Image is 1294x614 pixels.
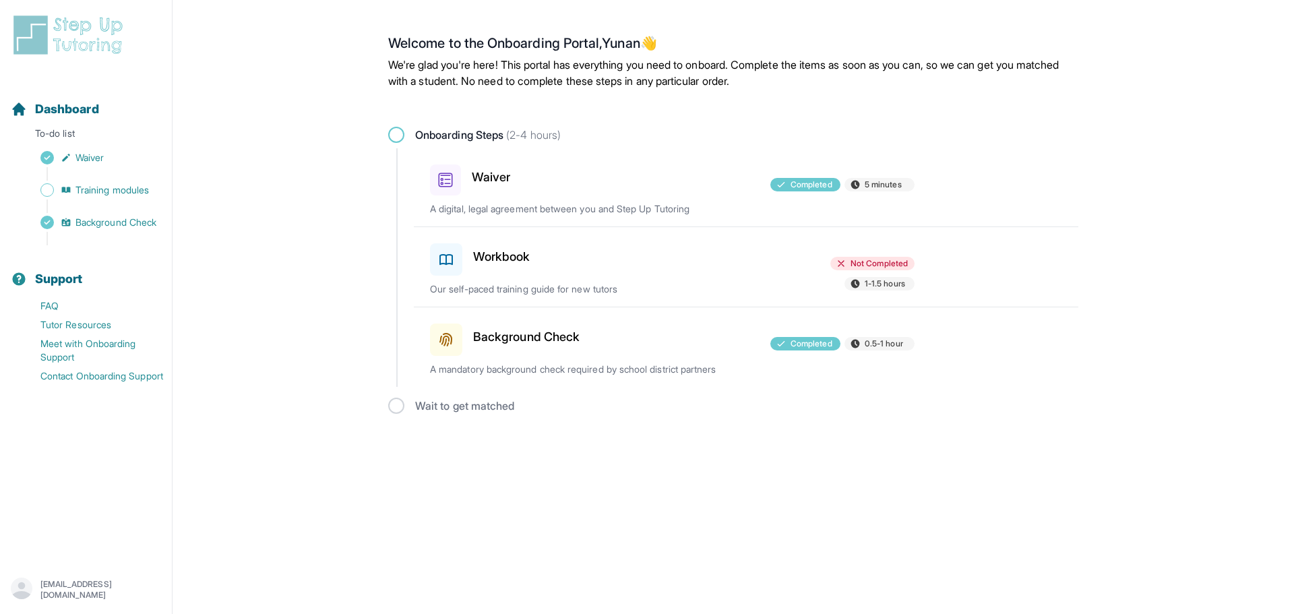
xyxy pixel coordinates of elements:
span: Training modules [75,183,149,197]
button: Support [5,248,166,294]
a: Tutor Resources [11,315,172,334]
a: Background Check [11,213,172,232]
span: Dashboard [35,100,99,119]
h2: Welcome to the Onboarding Portal, Yunan 👋 [388,35,1078,57]
h3: Workbook [473,247,530,266]
button: Dashboard [5,78,166,124]
span: Onboarding Steps [415,127,561,143]
a: Waiver [11,148,172,167]
a: Dashboard [11,100,99,119]
img: logo [11,13,131,57]
button: [EMAIL_ADDRESS][DOMAIN_NAME] [11,578,161,602]
p: We're glad you're here! This portal has everything you need to onboard. Complete the items as soo... [388,57,1078,89]
p: Our self-paced training guide for new tutors [430,282,745,296]
span: (2-4 hours) [503,128,561,142]
span: Background Check [75,216,156,229]
span: Support [35,270,83,288]
p: To-do list [5,127,166,146]
span: 1-1.5 hours [865,278,905,289]
a: Contact Onboarding Support [11,367,172,386]
p: [EMAIL_ADDRESS][DOMAIN_NAME] [40,579,161,601]
a: WaiverCompleted5 minutesA digital, legal agreement between you and Step Up Tutoring [414,148,1078,226]
h3: Background Check [473,328,580,346]
span: Not Completed [851,258,908,269]
span: Waiver [75,151,104,164]
a: Background CheckCompleted0.5-1 hourA mandatory background check required by school district partners [414,307,1078,387]
span: Completed [791,179,832,190]
a: WorkbookNot Completed1-1.5 hoursOur self-paced training guide for new tutors [414,227,1078,307]
p: A mandatory background check required by school district partners [430,363,745,376]
span: Completed [791,338,832,349]
h3: Waiver [472,168,510,187]
a: FAQ [11,297,172,315]
a: Meet with Onboarding Support [11,334,172,367]
span: 0.5-1 hour [865,338,903,349]
span: 5 minutes [865,179,902,190]
p: A digital, legal agreement between you and Step Up Tutoring [430,202,745,216]
a: Training modules [11,181,172,199]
